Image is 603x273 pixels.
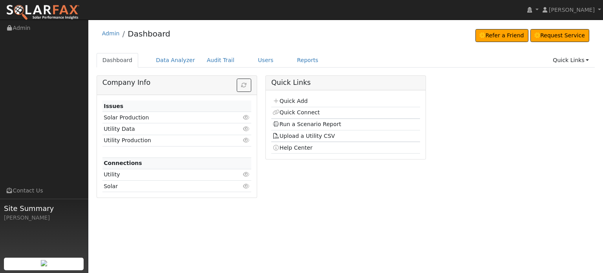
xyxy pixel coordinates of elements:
[4,203,84,214] span: Site Summary
[102,79,251,87] h5: Company Info
[102,169,227,180] td: Utility
[243,172,250,177] i: Click to view
[243,126,250,132] i: Click to view
[272,109,320,115] a: Quick Connect
[201,53,240,68] a: Audit Trail
[243,137,250,143] i: Click to view
[102,123,227,135] td: Utility Data
[243,183,250,189] i: Click to view
[272,121,341,127] a: Run a Scenario Report
[549,7,595,13] span: [PERSON_NAME]
[104,160,142,166] strong: Connections
[97,53,139,68] a: Dashboard
[128,29,170,38] a: Dashboard
[272,133,335,139] a: Upload a Utility CSV
[291,53,324,68] a: Reports
[102,181,227,192] td: Solar
[102,112,227,123] td: Solar Production
[6,4,80,21] img: SolarFax
[102,135,227,146] td: Utility Production
[271,79,420,87] h5: Quick Links
[41,260,47,266] img: retrieve
[530,29,590,42] a: Request Service
[150,53,201,68] a: Data Analyzer
[475,29,528,42] a: Refer a Friend
[4,214,84,222] div: [PERSON_NAME]
[102,30,120,37] a: Admin
[104,103,123,109] strong: Issues
[547,53,595,68] a: Quick Links
[272,98,307,104] a: Quick Add
[252,53,280,68] a: Users
[243,115,250,120] i: Click to view
[272,145,312,151] a: Help Center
